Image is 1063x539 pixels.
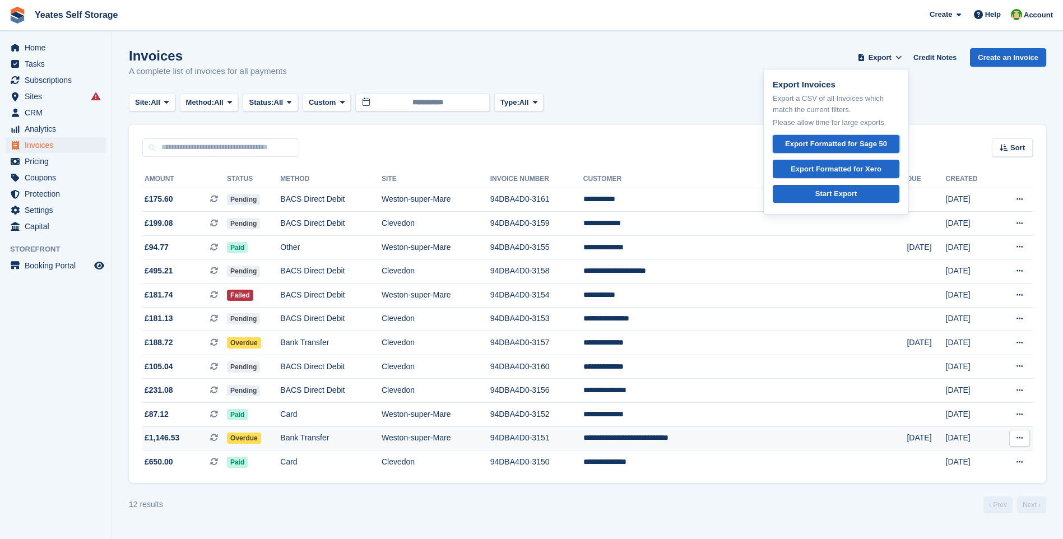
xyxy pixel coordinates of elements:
[280,331,382,355] td: Bank Transfer
[25,170,92,185] span: Coupons
[145,193,173,205] span: £175.60
[6,170,106,185] a: menu
[6,258,106,273] a: menu
[145,289,173,301] span: £181.74
[382,426,490,450] td: Weston-super-Mare
[25,219,92,234] span: Capital
[985,9,1001,20] span: Help
[6,154,106,169] a: menu
[91,92,100,101] i: Smart entry sync failures have occurred
[25,137,92,153] span: Invoices
[382,212,490,236] td: Clevedon
[382,355,490,379] td: Clevedon
[946,426,996,450] td: [DATE]
[227,409,248,420] span: Paid
[6,56,106,72] a: menu
[6,72,106,88] a: menu
[490,212,583,236] td: 94DBA4D0-3159
[490,170,583,188] th: Invoice Number
[946,355,996,379] td: [DATE]
[946,307,996,331] td: [DATE]
[227,290,253,301] span: Failed
[382,284,490,308] td: Weston-super-Mare
[382,235,490,259] td: Weston-super-Mare
[490,450,583,474] td: 94DBA4D0-3150
[145,432,179,444] span: £1,146.53
[6,105,106,120] a: menu
[280,212,382,236] td: BACS Direct Debit
[227,266,260,277] span: Pending
[490,426,583,450] td: 94DBA4D0-3151
[983,496,1013,513] a: Previous
[1024,10,1053,21] span: Account
[382,450,490,474] td: Clevedon
[227,218,260,229] span: Pending
[129,48,287,63] h1: Invoices
[382,307,490,331] td: Clevedon
[946,170,996,188] th: Created
[6,40,106,55] a: menu
[227,385,260,396] span: Pending
[1011,9,1022,20] img: Angela Field
[145,337,173,349] span: £188.72
[243,94,298,112] button: Status: All
[25,40,92,55] span: Home
[785,138,887,150] div: Export Formatted for Sage 50
[490,355,583,379] td: 94DBA4D0-3160
[773,135,899,154] a: Export Formatted for Sage 50
[25,202,92,218] span: Settings
[145,408,169,420] span: £87.12
[25,186,92,202] span: Protection
[382,331,490,355] td: Clevedon
[214,97,224,108] span: All
[773,185,899,203] a: Start Export
[280,284,382,308] td: BACS Direct Debit
[227,313,260,324] span: Pending
[909,48,961,67] a: Credit Notes
[946,235,996,259] td: [DATE]
[227,361,260,373] span: Pending
[6,89,106,104] a: menu
[280,235,382,259] td: Other
[25,89,92,104] span: Sites
[280,403,382,427] td: Card
[6,137,106,153] a: menu
[129,94,175,112] button: Site: All
[142,170,227,188] th: Amount
[25,72,92,88] span: Subscriptions
[227,170,280,188] th: Status
[869,52,892,63] span: Export
[25,258,92,273] span: Booking Portal
[145,361,173,373] span: £105.04
[1017,496,1046,513] a: Next
[382,403,490,427] td: Weston-super-Mare
[382,188,490,212] td: Weston-super-Mare
[145,265,173,277] span: £495.21
[981,496,1048,513] nav: Page
[6,202,106,218] a: menu
[490,403,583,427] td: 94DBA4D0-3152
[907,331,945,355] td: [DATE]
[773,160,899,178] a: Export Formatted for Xero
[946,212,996,236] td: [DATE]
[494,94,544,112] button: Type: All
[490,188,583,212] td: 94DBA4D0-3161
[145,217,173,229] span: £199.08
[583,170,907,188] th: Customer
[186,97,215,108] span: Method:
[25,121,92,137] span: Analytics
[490,379,583,403] td: 94DBA4D0-3156
[815,188,857,199] div: Start Export
[280,379,382,403] td: BACS Direct Debit
[773,78,899,91] p: Export Invoices
[382,170,490,188] th: Site
[500,97,519,108] span: Type:
[274,97,284,108] span: All
[303,94,351,112] button: Custom
[227,337,261,349] span: Overdue
[92,259,106,272] a: Preview store
[280,307,382,331] td: BACS Direct Debit
[10,244,112,255] span: Storefront
[946,379,996,403] td: [DATE]
[907,426,945,450] td: [DATE]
